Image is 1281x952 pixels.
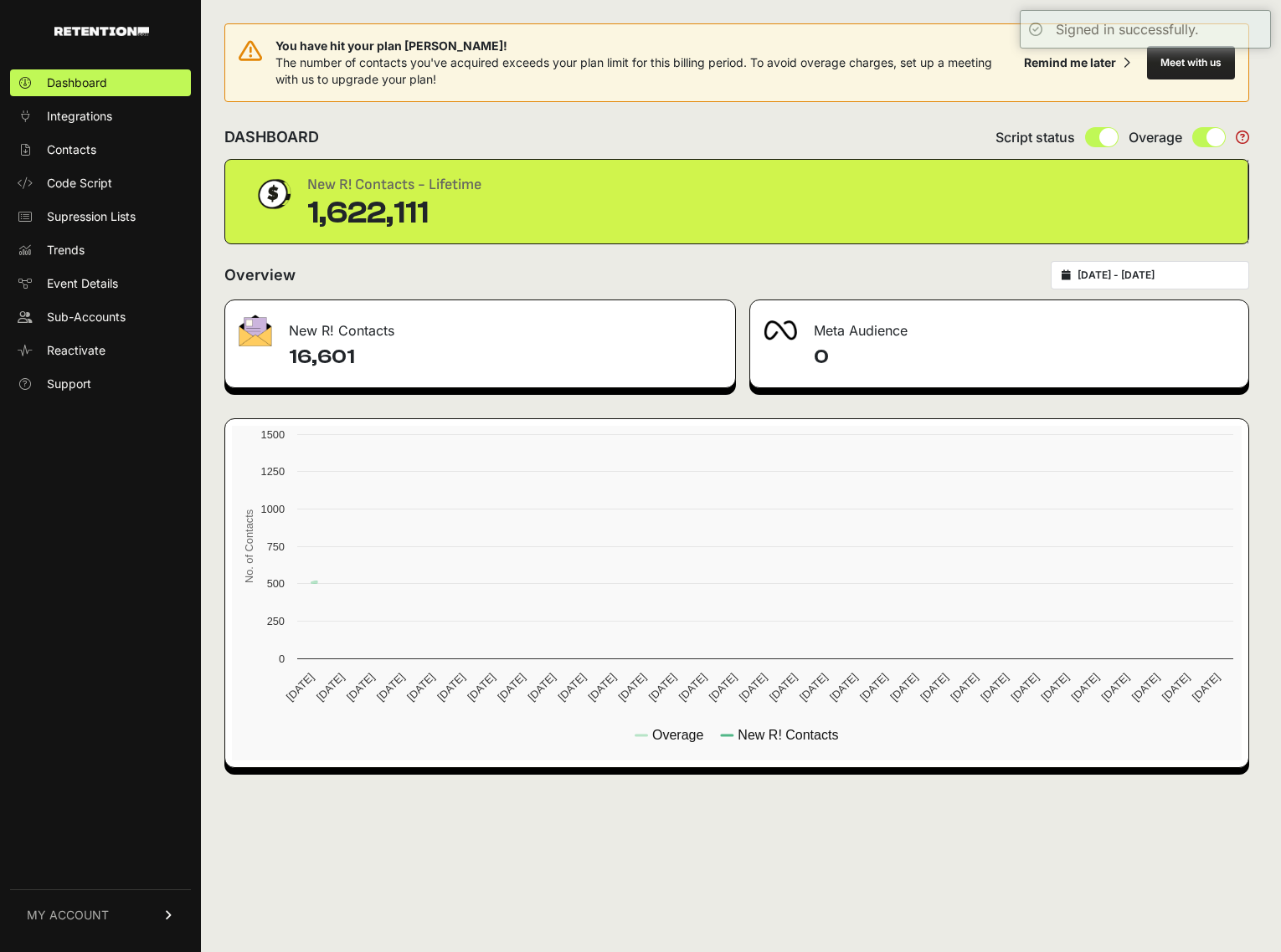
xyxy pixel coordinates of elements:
text: 0 [279,653,285,665]
text: [DATE] [797,671,830,704]
div: Signed in successfully. [1056,19,1199,39]
text: [DATE] [344,671,377,704]
text: [DATE] [1099,671,1132,704]
span: Script status [995,127,1075,147]
span: Overage [1129,127,1182,147]
div: 1,622,111 [307,197,481,230]
text: [DATE] [1190,671,1222,704]
span: You have hit your plan [PERSON_NAME]! [275,38,1017,54]
span: Contacts [47,141,96,158]
button: Remind me later [1017,48,1137,78]
div: New R! Contacts [225,300,735,351]
div: Remind me later [1024,54,1116,71]
a: Supression Lists [10,203,191,230]
span: Supression Lists [47,208,136,225]
span: Event Details [47,275,118,292]
text: [DATE] [525,671,558,704]
text: Overage [652,728,703,742]
a: Integrations [10,103,191,130]
img: Retention.com [54,27,149,36]
a: Sub-Accounts [10,304,191,330]
text: [DATE] [1038,671,1071,704]
div: Meta Audience [750,300,1248,351]
img: fa-meta-2f981b61bb99beabf952f7030308934f19ce035c18b003e963880cc3fabeebb7.png [764,320,797,340]
text: [DATE] [918,671,950,704]
a: Trends [10,237,191,264]
h4: 0 [814,344,1235,371]
text: 1000 [261,503,285,515]
img: fa-envelope-19ae18322b30453b285274b1b8af3d052b27d846a4fbe8435d1a52b978f639a2.png [239,315,272,346]
text: [DATE] [767,671,800,704]
text: New R! Contacts [738,728,838,742]
text: [DATE] [404,671,437,704]
span: Dashboard [47,74,107,91]
span: MY ACCOUNT [27,907,109,924]
text: [DATE] [827,671,860,704]
span: Reactivate [47,342,105,359]
span: Trends [47,242,85,258]
text: [DATE] [284,671,316,704]
text: 500 [267,577,285,590]
button: Meet with us [1147,46,1235,79]
span: Sub-Accounts [47,309,126,325]
a: MY ACCOUNT [10,889,191,940]
div: New R! Contacts - Lifetime [307,173,481,197]
text: [DATE] [646,671,679,704]
text: [DATE] [435,671,467,704]
text: No. of Contacts [243,509,255,583]
text: [DATE] [1129,671,1162,704]
text: [DATE] [1069,671,1102,704]
text: [DATE] [495,671,527,704]
text: [DATE] [586,671,619,704]
text: [DATE] [707,671,739,704]
text: [DATE] [677,671,709,704]
a: Dashboard [10,69,191,96]
text: [DATE] [857,671,890,704]
h2: DASHBOARD [224,125,319,149]
span: The number of contacts you've acquired exceeds your plan limit for this billing period. To avoid ... [275,55,992,86]
text: [DATE] [737,671,769,704]
img: dollar-coin-05c43ed7efb7bc0c12610022525b4bbbb207c7efeef5aecc26f025e68dcafac9.png [252,173,294,215]
text: [DATE] [374,671,407,704]
a: Code Script [10,170,191,197]
a: Contacts [10,136,191,163]
text: [DATE] [1160,671,1192,704]
text: 250 [267,615,285,627]
a: Reactivate [10,337,191,364]
text: [DATE] [465,671,497,704]
span: Support [47,376,91,392]
text: [DATE] [616,671,649,704]
text: [DATE] [555,671,588,704]
h2: Overview [224,264,296,287]
text: 1250 [261,465,285,478]
text: 750 [267,540,285,553]
text: [DATE] [1008,671,1041,704]
text: [DATE] [887,671,920,704]
text: [DATE] [948,671,980,704]
a: Event Details [10,270,191,297]
text: 1500 [261,428,285,441]
text: [DATE] [978,671,1011,704]
span: Integrations [47,108,112,125]
span: Code Script [47,175,112,192]
a: Support [10,371,191,397]
text: [DATE] [314,671,347,704]
h4: 16,601 [289,344,722,371]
